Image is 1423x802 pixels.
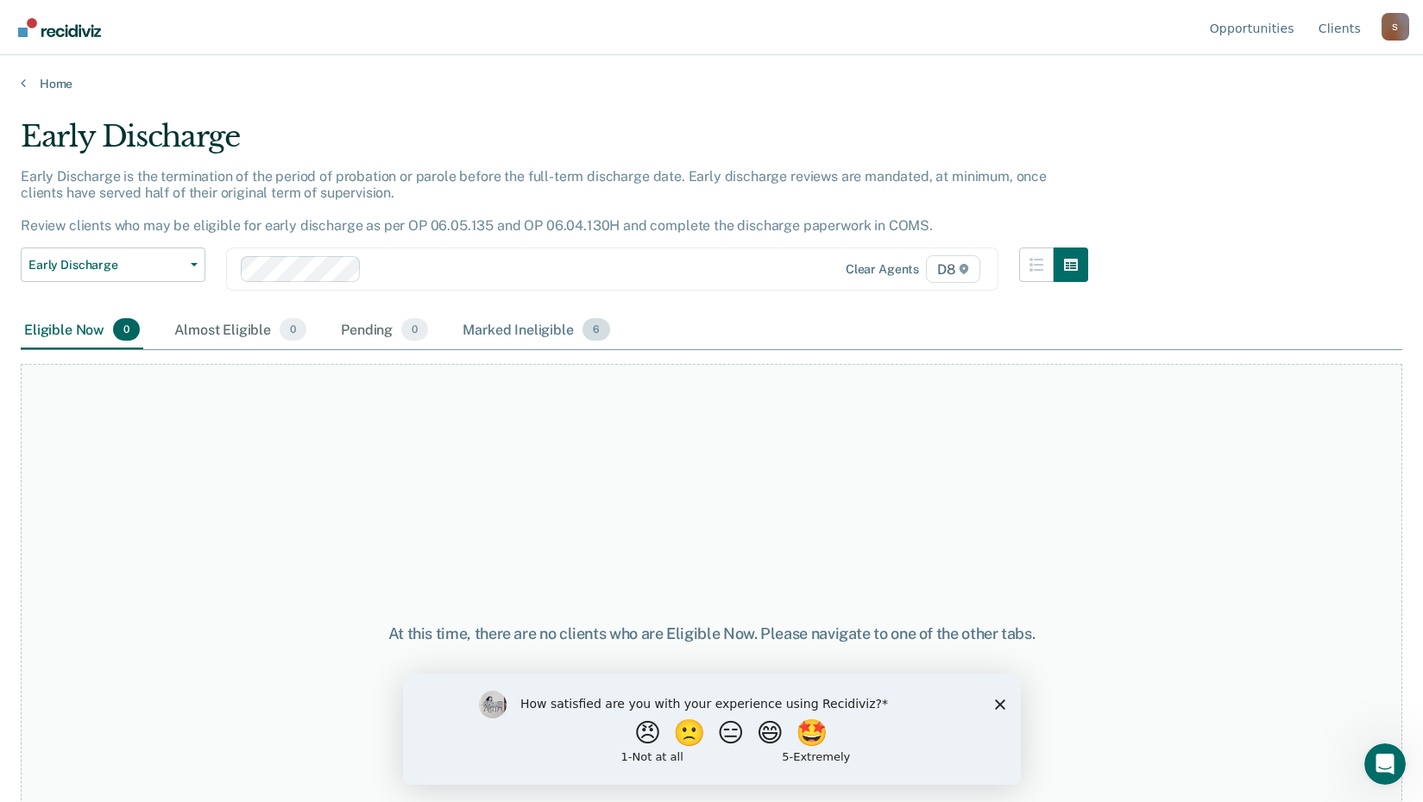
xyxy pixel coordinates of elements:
[459,311,614,349] div: Marked Ineligible6
[1382,13,1409,41] div: S
[21,311,143,349] div: Eligible Now0
[18,18,101,37] img: Recidiviz
[1382,13,1409,41] button: Profile dropdown button
[280,318,306,341] span: 0
[403,674,1021,785] iframe: Survey by Kim from Recidiviz
[846,262,919,277] div: Clear agents
[401,318,428,341] span: 0
[582,318,610,341] span: 6
[337,311,431,349] div: Pending0
[926,255,980,283] span: D8
[28,258,184,273] span: Early Discharge
[21,168,1047,235] p: Early Discharge is the termination of the period of probation or parole before the full-term disc...
[1364,743,1406,785] iframe: Intercom live chat
[171,311,310,349] div: Almost Eligible0
[113,318,140,341] span: 0
[21,119,1088,168] div: Early Discharge
[21,76,1402,91] a: Home
[21,247,205,282] button: Early Discharge
[367,624,1057,643] div: At this time, there are no clients who are Eligible Now. Please navigate to one of the other tabs.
